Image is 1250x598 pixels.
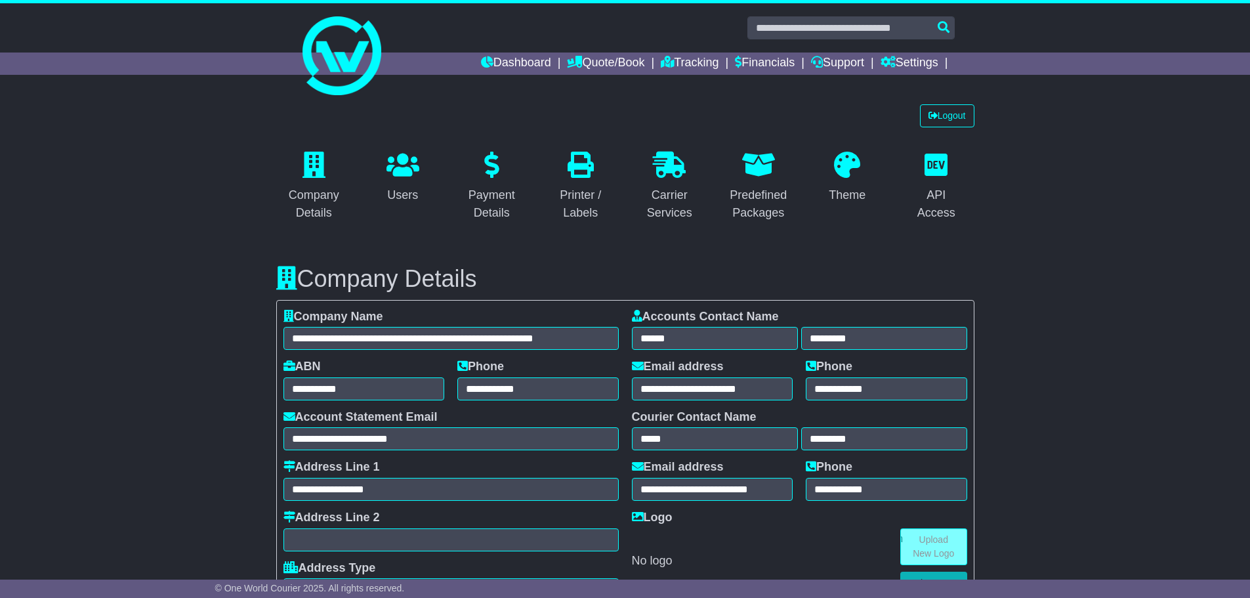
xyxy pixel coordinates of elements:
label: Accounts Contact Name [632,310,779,324]
span: No logo [632,554,673,567]
a: Financials [735,53,795,75]
label: Courier Contact Name [632,410,757,425]
label: Logo [632,511,673,525]
a: Settings [881,53,938,75]
a: Payment Details [454,147,530,226]
div: API Access [907,186,966,222]
a: Carrier Services [632,147,708,226]
div: Carrier Services [640,186,699,222]
label: ABN [283,360,321,374]
a: Printer / Labels [543,147,619,226]
label: Account Statement Email [283,410,438,425]
label: Address Type [283,561,376,576]
div: Payment Details [463,186,522,222]
label: Address Line 2 [283,511,380,525]
a: Logout [920,104,974,127]
label: Phone [806,460,852,475]
a: Support [811,53,864,75]
label: Email address [632,460,724,475]
a: Upload New Logo [900,528,967,565]
label: Phone [806,360,852,374]
span: © One World Courier 2025. All rights reserved. [215,583,405,593]
a: Tracking [661,53,719,75]
div: Users [386,186,419,204]
a: Company Details [276,147,352,226]
div: Printer / Labels [551,186,610,222]
label: Phone [457,360,504,374]
div: Predefined Packages [729,186,788,222]
a: Users [378,147,428,209]
h3: Company Details [276,266,974,292]
a: API Access [898,147,974,226]
label: Company Name [283,310,383,324]
a: Theme [820,147,874,209]
a: Dashboard [481,53,551,75]
a: Predefined Packages [720,147,797,226]
a: Quote/Book [567,53,644,75]
div: Theme [829,186,865,204]
div: Company Details [285,186,344,222]
label: Email address [632,360,724,374]
label: Address Line 1 [283,460,380,475]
